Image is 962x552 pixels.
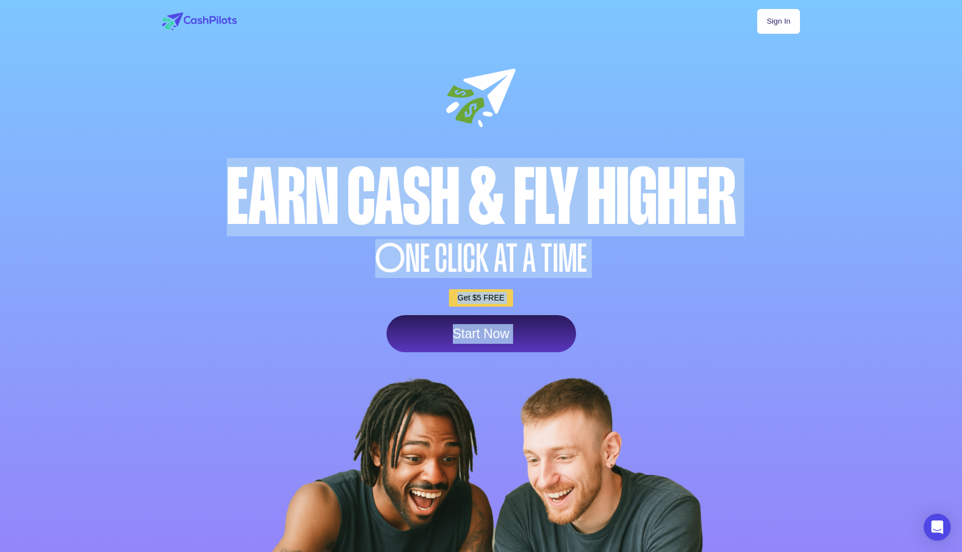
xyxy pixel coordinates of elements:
div: Open Intercom Messenger [924,514,951,541]
img: logo [162,12,237,30]
a: Sign In [757,9,800,34]
div: NE CLICK AT A TIME [159,239,803,278]
a: Get $5 FREE [449,289,513,307]
div: Earn Cash & Fly higher [159,158,803,236]
span: O [375,239,406,278]
a: Start Now [386,315,576,352]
